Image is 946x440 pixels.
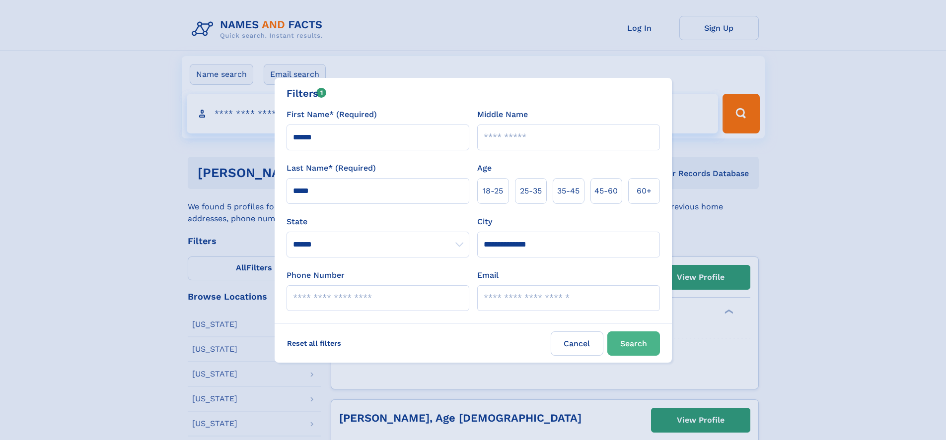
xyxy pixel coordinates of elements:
label: Last Name* (Required) [287,162,376,174]
label: Cancel [551,331,603,356]
label: State [287,216,469,228]
span: 60+ [637,185,652,197]
label: Reset all filters [281,331,348,355]
label: Age [477,162,492,174]
span: 35‑45 [557,185,580,197]
label: First Name* (Required) [287,109,377,121]
span: 45‑60 [594,185,618,197]
div: Filters [287,86,327,101]
button: Search [607,331,660,356]
label: City [477,216,492,228]
label: Email [477,269,499,281]
span: 25‑35 [520,185,542,197]
label: Middle Name [477,109,528,121]
span: 18‑25 [483,185,503,197]
label: Phone Number [287,269,345,281]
